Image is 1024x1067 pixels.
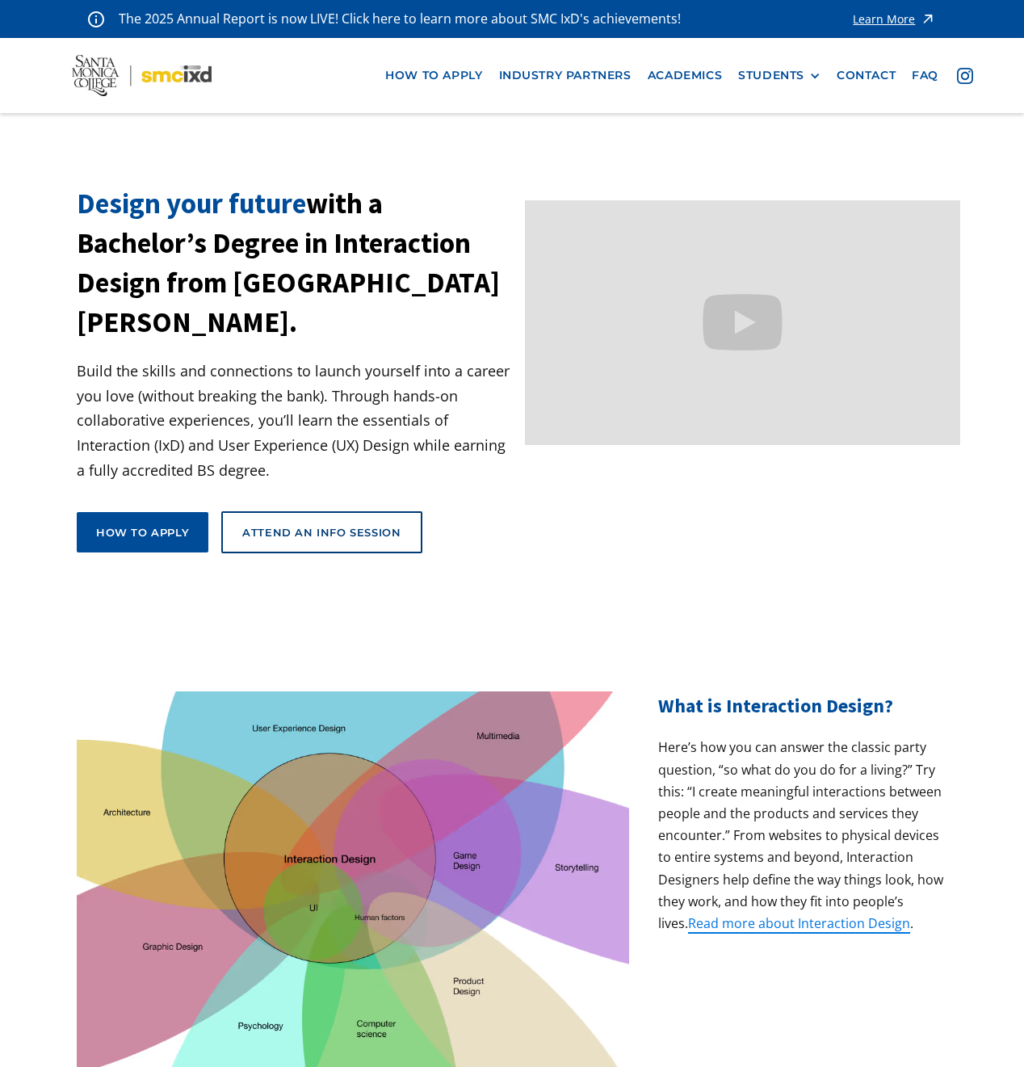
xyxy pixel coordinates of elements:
div: STUDENTS [738,69,820,82]
div: How to apply [96,525,189,540]
p: The 2025 Annual Report is now LIVE! Click here to learn more about SMC IxD's achievements! [119,8,682,30]
img: Santa Monica College - SMC IxD logo [72,55,212,96]
img: icon - information - alert [88,11,104,27]
p: Build the skills and connections to launch yourself into a career you love (without breaking the ... [77,359,512,482]
span: Design your future [77,186,306,221]
a: how to apply [377,61,490,90]
a: Academics [640,61,730,90]
img: icon - instagram [957,68,973,84]
a: Read more about Interaction Design [688,914,910,934]
div: Attend an Info Session [242,525,401,540]
iframe: Design your future with a Bachelor's Degree in Interaction Design from Santa Monica College [525,200,960,445]
p: Here’s how you can answer the classic party question, “so what do you do for a living?” Try this:... [658,737,947,935]
img: icon - arrow - alert [920,8,936,30]
a: contact [829,61,904,90]
h1: with a Bachelor’s Degree in Interaction Design from [GEOGRAPHIC_DATA][PERSON_NAME]. [77,184,512,342]
a: Attend an Info Session [221,511,422,553]
h2: What is Interaction Design? [658,691,947,720]
a: How to apply [77,512,208,552]
img: venn diagram showing how your career can be built from the IxD Bachelor's Degree and your interes... [77,691,629,1066]
a: industry partners [491,61,640,90]
div: STUDENTS [738,69,804,82]
div: Learn More [853,14,915,25]
a: faq [904,61,946,90]
a: Learn More [853,8,936,30]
